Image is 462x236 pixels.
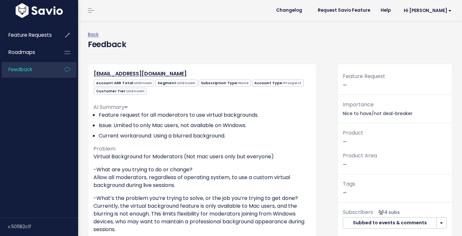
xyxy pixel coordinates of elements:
span: Customer Tier: [94,88,147,95]
a: Help [375,6,396,15]
span: Tags [343,180,355,188]
span: Problem [93,145,116,152]
li: Feature request for all moderators to use virtual backgrounds. [99,111,311,119]
span: Prospect [283,80,301,85]
button: Subbed to events & comments [343,217,437,229]
div: v.501182c1f [8,218,78,235]
li: Issue: Limited to only Mac users, not available on Windows. [99,122,311,129]
p: Nice to have/not deal-breaker [343,100,447,118]
a: Feature Requests [2,28,54,43]
a: Hi [PERSON_NAME] [396,6,457,16]
span: <p><strong>Subscribers</strong><br><br> - Kelly Kendziorski<br> - Nada Zeouak<br> - Alexander DeC... [376,209,400,216]
span: Subscribers [343,208,373,216]
p: Virtual Background for Moderators (Not mac users only but everyone) [93,153,311,161]
p: -What’s the problem you’re trying to solve, or the job you’re trying to get done? Currently, the ... [93,194,311,233]
span: Importance [343,101,374,108]
p: -What are you trying to do or change? Allow all moderators, regardless of operating system, to us... [93,166,311,189]
span: Feedback [8,66,32,73]
span: Feature Requests [8,32,52,38]
a: [EMAIL_ADDRESS][DOMAIN_NAME] [94,70,187,77]
h4: Feedback [88,39,126,50]
p: — [343,151,447,169]
a: Feedback [2,62,54,77]
span: Roadmaps [8,49,35,56]
span: None [238,80,249,85]
span: Product Area [343,152,377,159]
span: Unknown [126,88,145,94]
a: Request Savio Feature [313,6,375,15]
img: logo-white.9d6f32f41409.svg [14,3,64,18]
span: Segment: [155,80,197,86]
span: Subscription Type: [199,80,251,86]
a: Roadmaps [2,45,54,60]
span: Product [343,129,363,137]
p: — [343,179,447,197]
span: Feature Request [343,72,385,80]
span: AI Summary [93,103,128,111]
p: — [343,128,447,146]
span: Unknown [177,80,195,85]
span: Hi [PERSON_NAME] [404,8,452,13]
div: — [338,72,452,95]
span: Changelog [276,8,302,13]
span: Account Type: [252,80,304,86]
span: Unknown [134,80,152,85]
a: Back [88,31,99,38]
li: Current workaround: Using a blurred background. [99,132,311,140]
span: Account ARR Total: [94,80,154,86]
